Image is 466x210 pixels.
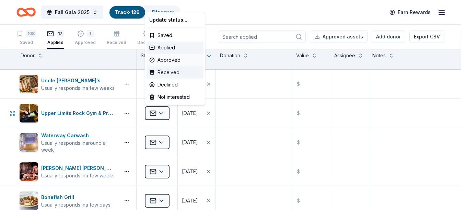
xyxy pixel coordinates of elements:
[147,14,203,26] div: Update status...
[147,79,203,91] div: Declined
[147,42,203,54] div: Applied
[147,29,203,42] div: Saved
[147,91,203,103] div: Not interested
[147,54,203,66] div: Approved
[147,66,203,79] div: Received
